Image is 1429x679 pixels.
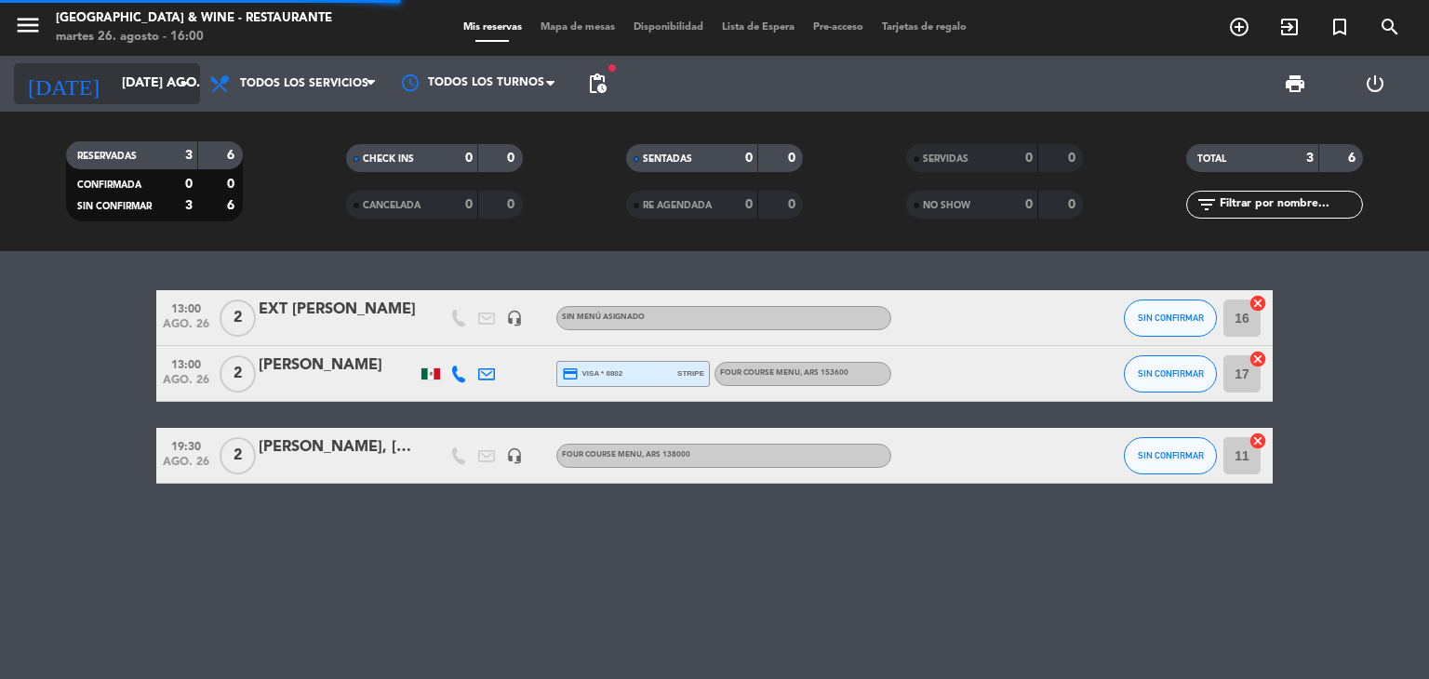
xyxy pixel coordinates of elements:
i: search [1379,16,1401,38]
span: 19:30 [163,434,209,456]
span: Sin menú asignado [562,313,645,321]
span: fiber_manual_record [607,62,618,73]
span: 2 [220,437,256,474]
span: , ARS 138000 [642,451,690,459]
span: SIN CONFIRMAR [1138,368,1204,379]
strong: 6 [227,199,238,212]
i: cancel [1249,350,1267,368]
span: 13:00 [163,297,209,318]
span: print [1284,73,1306,95]
span: Pre-acceso [804,22,873,33]
span: ago. 26 [163,374,209,395]
span: , ARS 153600 [800,369,848,377]
button: SIN CONFIRMAR [1124,355,1217,393]
i: turned_in_not [1329,16,1351,38]
span: SENTADAS [643,154,692,164]
span: NO SHOW [923,201,970,210]
strong: 0 [185,178,193,191]
button: SIN CONFIRMAR [1124,437,1217,474]
span: pending_actions [586,73,608,95]
div: martes 26. agosto - 16:00 [56,28,332,47]
button: SIN CONFIRMAR [1124,300,1217,337]
strong: 0 [507,198,518,211]
span: 2 [220,300,256,337]
span: 13:00 [163,353,209,374]
i: [DATE] [14,63,113,104]
strong: 0 [745,198,753,211]
strong: 0 [1025,152,1033,165]
i: arrow_drop_down [173,73,195,95]
i: headset_mic [506,447,523,464]
i: headset_mic [506,310,523,326]
span: Mis reservas [454,22,531,33]
span: FOUR COURSE MENU [562,451,690,459]
span: Lista de Espera [713,22,804,33]
div: EXT [PERSON_NAME] [259,298,417,322]
strong: 3 [185,199,193,212]
span: Todos los servicios [240,77,368,90]
span: SIN CONFIRMAR [77,202,152,211]
span: SERVIDAS [923,154,968,164]
span: Mapa de mesas [531,22,624,33]
strong: 0 [507,152,518,165]
i: cancel [1249,432,1267,450]
strong: 6 [227,149,238,162]
span: RESERVADAS [77,152,137,161]
span: FOUR COURSE MENU [720,369,848,377]
span: 2 [220,355,256,393]
span: visa * 8802 [562,366,622,382]
span: CONFIRMADA [77,180,141,190]
span: Disponibilidad [624,22,713,33]
strong: 0 [227,178,238,191]
span: Tarjetas de regalo [873,22,976,33]
i: power_settings_new [1364,73,1386,95]
span: ago. 26 [163,318,209,339]
strong: 0 [745,152,753,165]
input: Filtrar por nombre... [1218,194,1362,215]
i: add_circle_outline [1228,16,1250,38]
strong: 0 [1025,198,1033,211]
span: CHECK INS [363,154,414,164]
span: SIN CONFIRMAR [1138,313,1204,323]
i: credit_card [562,366,579,382]
span: ago. 26 [163,456,209,477]
i: filter_list [1195,193,1218,216]
strong: 0 [1068,198,1079,211]
div: [PERSON_NAME], [PERSON_NAME] [259,435,417,459]
strong: 0 [788,152,799,165]
i: cancel [1249,294,1267,313]
strong: 6 [1348,152,1359,165]
div: [PERSON_NAME] [259,353,417,378]
span: TOTAL [1197,154,1226,164]
strong: 3 [1306,152,1314,165]
div: [GEOGRAPHIC_DATA] & Wine - Restaurante [56,9,332,28]
i: exit_to_app [1278,16,1301,38]
span: RE AGENDADA [643,201,712,210]
div: LOG OUT [1335,56,1415,112]
strong: 0 [1068,152,1079,165]
span: stripe [677,367,704,379]
button: menu [14,11,42,46]
span: CANCELADA [363,201,421,210]
i: menu [14,11,42,39]
strong: 0 [465,198,473,211]
strong: 0 [788,198,799,211]
span: SIN CONFIRMAR [1138,450,1204,460]
strong: 3 [185,149,193,162]
strong: 0 [465,152,473,165]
